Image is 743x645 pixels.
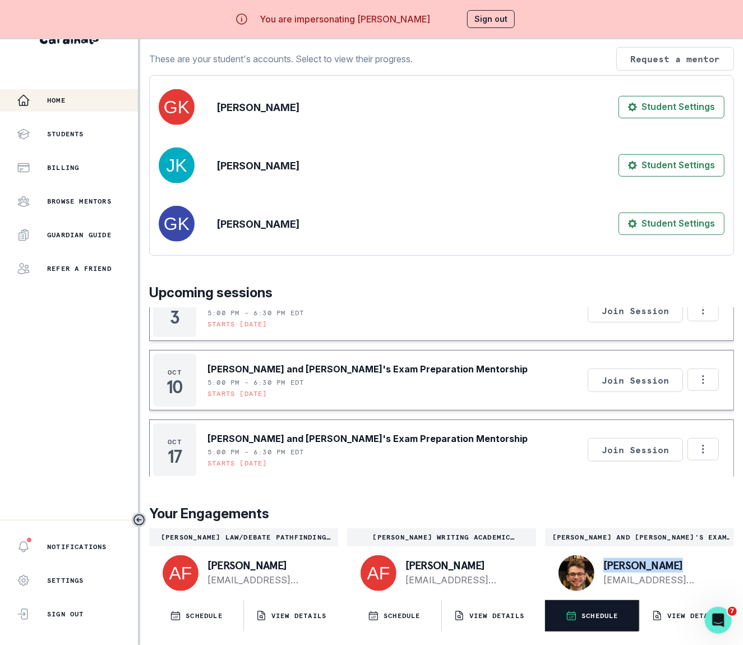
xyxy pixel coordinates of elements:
[170,312,179,323] p: 3
[467,10,515,28] button: Sign out
[168,368,182,377] p: Oct
[588,438,683,462] button: Join Session
[163,555,199,591] img: svg
[47,96,66,105] p: Home
[442,600,536,632] button: VIEW DETAILS
[603,560,716,571] p: [PERSON_NAME]
[640,600,734,632] button: VIEW DETAILS
[159,89,195,125] img: svg
[260,12,430,26] p: You are impersonating [PERSON_NAME]
[545,600,639,632] button: SCHEDULE
[47,163,79,172] p: Billing
[687,438,719,460] button: Options
[616,47,734,71] button: Request a mentor
[207,320,267,329] p: Starts [DATE]
[207,459,267,468] p: Starts [DATE]
[149,52,413,66] p: These are your student's accounts. Select to view their progress.
[47,542,107,551] p: Notifications
[149,600,243,632] button: SCHEDULE
[619,213,724,235] button: Student Settings
[159,148,195,183] img: svg
[667,611,722,620] p: VIEW DETAILS
[361,555,396,591] img: svg
[149,504,734,524] p: Your Engagements
[687,299,719,321] button: Options
[207,308,304,317] p: 5:00 PM - 6:30 PM EDT
[244,600,338,632] button: VIEW DETAILS
[207,560,320,571] p: [PERSON_NAME]
[384,611,421,620] p: SCHEDULE
[167,381,183,393] p: 10
[603,573,716,587] a: [EMAIL_ADDRESS][DOMAIN_NAME]
[687,368,719,391] button: Options
[217,216,299,232] p: [PERSON_NAME]
[47,576,84,585] p: Settings
[168,437,182,446] p: Oct
[132,513,146,527] button: Toggle sidebar
[619,154,724,177] button: Student Settings
[588,299,683,322] button: Join Session
[47,264,112,273] p: Refer a friend
[186,611,223,620] p: SCHEDULE
[207,389,267,398] p: Starts [DATE]
[405,560,518,571] p: [PERSON_NAME]
[159,206,195,242] img: svg
[47,130,84,139] p: Students
[154,533,334,542] p: [PERSON_NAME] Law/Debate Pathfinding Passion Project
[207,448,304,457] p: 5:00 PM - 6:30 PM EDT
[47,610,84,619] p: Sign Out
[217,100,299,115] p: [PERSON_NAME]
[728,607,737,616] span: 7
[347,600,441,632] button: SCHEDULE
[271,611,326,620] p: VIEW DETAILS
[705,607,732,634] iframe: Intercom live chat
[217,158,299,173] p: [PERSON_NAME]
[149,283,734,303] p: Upcoming sessions
[582,611,619,620] p: SCHEDULE
[207,378,304,387] p: 5:00 PM - 6:30 PM EDT
[207,573,320,587] a: [EMAIL_ADDRESS][DOMAIN_NAME]
[469,611,524,620] p: VIEW DETAILS
[619,96,724,118] button: Student Settings
[168,451,181,462] p: 17
[47,197,112,206] p: Browse Mentors
[47,231,112,239] p: Guardian Guide
[405,573,518,587] a: [EMAIL_ADDRESS][DOMAIN_NAME]
[207,432,528,445] p: [PERSON_NAME] and [PERSON_NAME]'s Exam Preparation Mentorship
[207,362,528,376] p: [PERSON_NAME] and [PERSON_NAME]'s Exam Preparation Mentorship
[550,533,730,542] p: [PERSON_NAME] and [PERSON_NAME]'s Exam Preparation Mentorship
[352,533,532,542] p: [PERSON_NAME] Writing Academic Mentorship
[588,368,683,392] button: Join Session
